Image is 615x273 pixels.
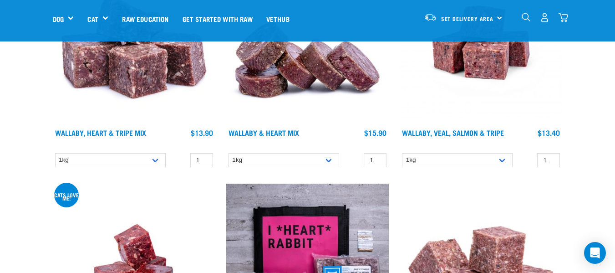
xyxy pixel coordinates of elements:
[441,17,494,20] span: Set Delivery Area
[191,129,213,137] div: $13.90
[229,130,299,134] a: Wallaby & Heart Mix
[538,129,560,137] div: $13.40
[115,0,175,37] a: Raw Education
[364,129,386,137] div: $15.90
[402,130,504,134] a: Wallaby, Veal, Salmon & Tripe
[559,13,568,22] img: home-icon@2x.png
[190,153,213,167] input: 1
[537,153,560,167] input: 1
[364,153,386,167] input: 1
[53,14,64,24] a: Dog
[540,13,549,22] img: user.png
[584,242,606,264] div: Open Intercom Messenger
[55,130,146,134] a: Wallaby, Heart & Tripe Mix
[54,193,79,200] div: Cats love me!
[522,13,530,21] img: home-icon-1@2x.png
[259,0,296,37] a: Vethub
[424,13,437,21] img: van-moving.png
[87,14,98,24] a: Cat
[176,0,259,37] a: Get started with Raw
